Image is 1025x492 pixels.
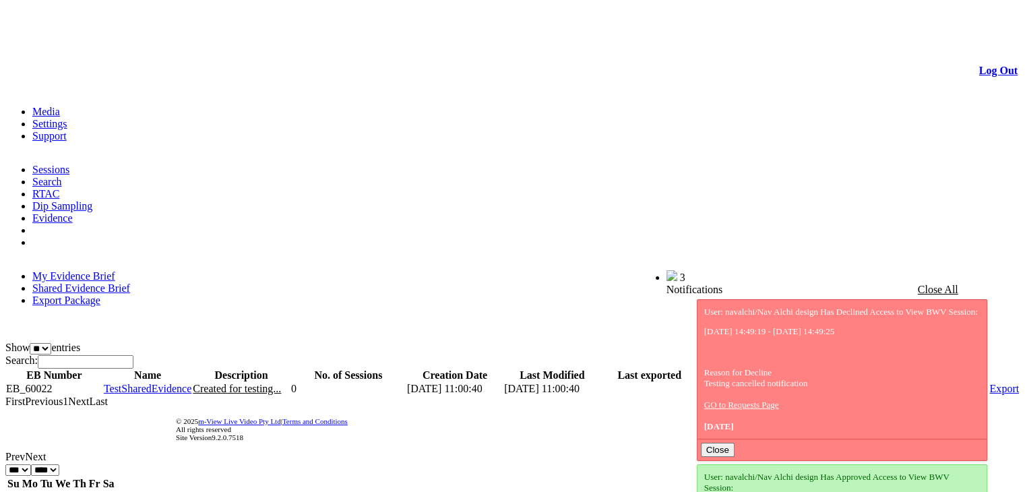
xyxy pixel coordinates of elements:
th: Creation Date: activate to sort column ascending [406,369,503,382]
th: No. of Sessions: activate to sort column ascending [290,369,406,382]
th: Name: activate to sort column ascending [103,369,192,382]
th: Description: activate to sort column ascending [192,369,290,382]
span: Thursday [73,478,86,489]
a: Export Package [32,295,100,306]
a: GO to Requests Page [704,400,779,410]
a: TestSharedEvidence [104,383,191,394]
a: Evidence [32,212,73,224]
a: Settings [32,118,67,129]
span: Created for testing... [193,383,281,394]
td: [DATE] 11:00:40 [406,382,503,396]
img: bell25.png [666,270,677,281]
span: Welcome, [PERSON_NAME] design (General User) [453,271,640,281]
span: Monday [22,478,38,489]
a: Close All [918,284,958,295]
a: Log Out [979,65,1018,76]
span: Saturday [103,478,115,489]
a: Dip Sampling [32,200,92,212]
th: EB Number [5,369,103,382]
span: 9.2.0.7518 [212,433,243,441]
span: [DATE] [704,421,734,431]
div: Site Version [176,433,1018,441]
div: Notifications [666,284,991,296]
a: Media [32,106,60,117]
input: Search: [38,355,133,369]
a: Next [25,451,46,462]
p: [DATE] 14:49:19 - [DATE] 14:49:25 [704,326,980,337]
span: Wednesday [55,478,70,489]
span: Tuesday [40,478,53,489]
a: First [5,396,25,407]
div: © 2025 | All rights reserved [176,417,1018,441]
a: 1 [63,396,68,407]
select: Select year [31,464,59,476]
th: : activate to sort column ascending [989,369,1020,382]
a: Terms and Conditions [282,417,348,425]
a: Sessions [32,164,69,175]
label: Search: [5,355,133,366]
select: Showentries [30,343,51,355]
div: User: navalchi/Nav Alchi design Has Declined Access to View BWV Session: Reason for Decline Testi... [704,307,980,432]
a: Shared Evidence Brief [32,282,130,294]
label: Show entries [5,342,80,353]
img: DigiCert Secured Site Seal [63,410,117,449]
td: 0 [290,382,406,396]
a: RTAC [32,188,59,199]
a: My Evidence Brief [32,270,115,282]
a: m-View Live Video Pty Ltd [198,417,281,425]
a: Search [32,176,62,187]
a: Previous [25,396,63,407]
a: Next [68,396,89,407]
span: 3 [680,272,685,283]
a: Prev [5,451,25,462]
select: Select month [5,464,31,476]
a: Last [89,396,108,407]
button: Close [701,443,735,457]
span: Friday [89,478,100,489]
span: Sunday [7,478,20,489]
a: Support [32,130,67,142]
a: Export [989,383,1019,394]
td: EB_60022 [5,382,103,396]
